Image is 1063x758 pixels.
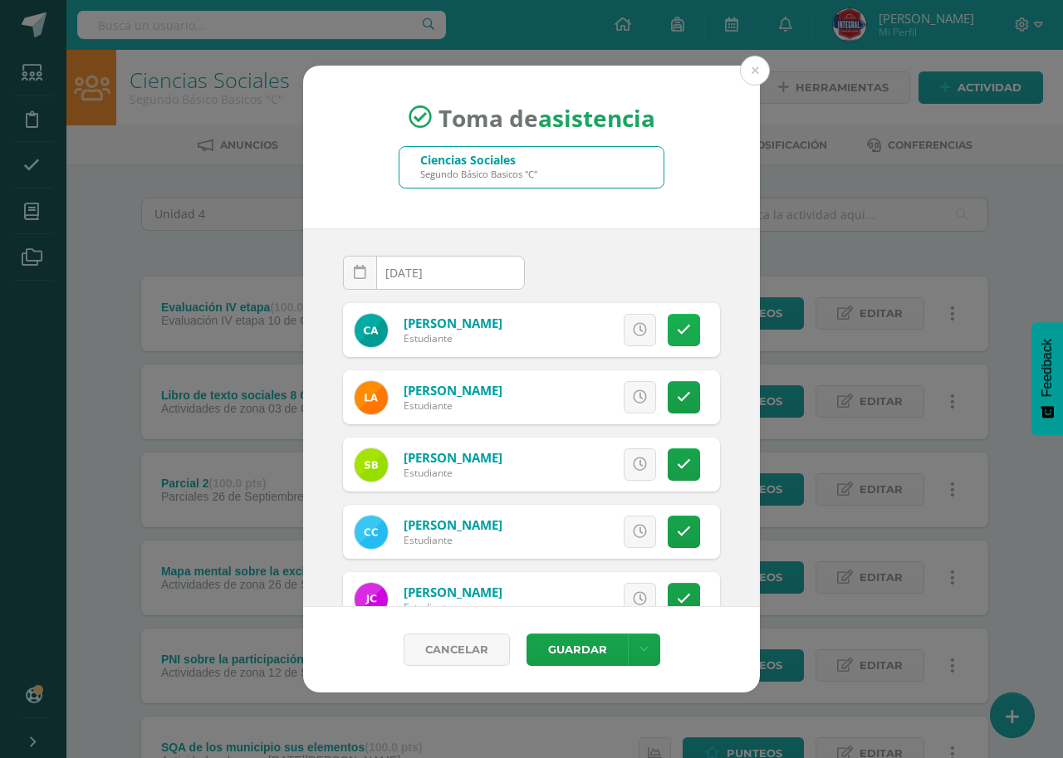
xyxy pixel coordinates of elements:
div: Estudiante [404,331,502,345]
div: Estudiante [404,600,502,614]
div: Ciencias Sociales [420,152,537,168]
button: Feedback - Mostrar encuesta [1031,322,1063,435]
img: 987b70ff8d1f322165be9d166389a7d3.png [355,381,388,414]
a: [PERSON_NAME] [404,516,502,533]
img: 8b63a7457803baa146112ef479a19fc7.png [355,448,388,482]
button: Close (Esc) [740,56,770,86]
a: Cancelar [404,633,510,666]
img: ceba2ee2b99fa90d27ca5cf8f5388972.png [355,314,388,347]
a: [PERSON_NAME] [404,449,502,466]
input: Busca un grado o sección aquí... [399,147,664,188]
div: Segundo Básico Basicos "C" [420,168,537,180]
div: Estudiante [404,533,502,547]
span: Toma de [438,101,655,133]
img: 5fd1a8cf19c84d3d09d5a583273d4579.png [355,516,388,549]
a: [PERSON_NAME] [404,315,502,331]
img: e8f9787fcd5ddec04bb54fb0cd866ad2.png [355,583,388,616]
button: Guardar [527,633,628,666]
a: [PERSON_NAME] [404,382,502,399]
a: [PERSON_NAME] [404,584,502,600]
strong: asistencia [538,101,655,133]
span: Feedback [1040,339,1055,397]
input: Fecha de Inasistencia [344,257,524,289]
div: Estudiante [404,399,502,413]
div: Estudiante [404,466,502,480]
